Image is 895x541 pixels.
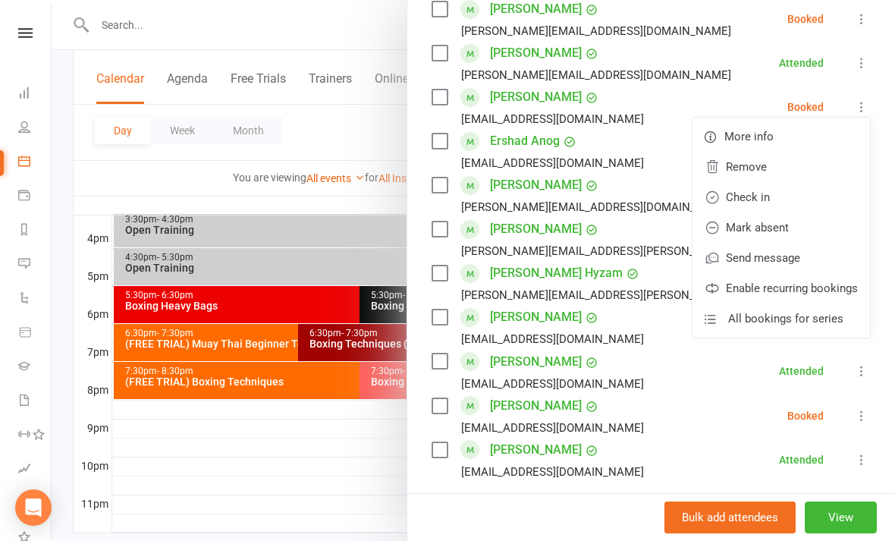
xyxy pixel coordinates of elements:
span: All bookings for series [728,310,843,328]
a: Reports [18,214,52,248]
div: [EMAIL_ADDRESS][DOMAIN_NAME] [461,374,644,394]
a: [PERSON_NAME] [490,173,582,197]
a: [PERSON_NAME] [490,438,582,462]
div: [PERSON_NAME][EMAIL_ADDRESS][PERSON_NAME][DOMAIN_NAME] [461,285,818,305]
a: [PERSON_NAME] [490,85,582,109]
a: Assessments [18,453,52,487]
a: More info [692,121,870,152]
a: [PERSON_NAME] Hyzam [490,261,623,285]
a: All bookings for series [692,304,870,334]
div: Attended [779,455,824,465]
a: Dashboard [18,77,52,112]
a: Send message [692,243,870,273]
a: People [18,112,52,146]
a: Enable recurring bookings [692,273,870,304]
a: [PERSON_NAME] [490,305,582,329]
div: [PERSON_NAME][EMAIL_ADDRESS][PERSON_NAME][DOMAIN_NAME] [461,241,818,261]
button: View [805,502,877,533]
div: [EMAIL_ADDRESS][DOMAIN_NAME] [461,109,644,129]
a: Product Sales [18,316,52,351]
a: [PERSON_NAME] [490,41,582,65]
a: Check in [692,182,870,212]
div: [EMAIL_ADDRESS][DOMAIN_NAME] [461,153,644,173]
div: [PERSON_NAME][EMAIL_ADDRESS][DOMAIN_NAME] [461,197,731,217]
div: Booked [787,410,824,421]
a: Payments [18,180,52,214]
a: Remove [692,152,870,182]
a: [PERSON_NAME] [490,394,582,418]
a: [PERSON_NAME] [490,350,582,374]
div: [PERSON_NAME][EMAIL_ADDRESS][DOMAIN_NAME] [461,21,731,41]
button: Bulk add attendees [664,502,796,533]
div: Open Intercom Messenger [15,489,52,526]
div: [EMAIL_ADDRESS][DOMAIN_NAME] [461,418,644,438]
div: Booked [787,14,824,24]
a: Mark absent [692,212,870,243]
span: More info [724,127,774,146]
a: Calendar [18,146,52,180]
a: Ershad Anog [490,129,560,153]
a: [PERSON_NAME] [490,217,582,241]
div: [EMAIL_ADDRESS][DOMAIN_NAME] [461,462,644,482]
div: Attended [779,366,824,376]
div: [EMAIL_ADDRESS][DOMAIN_NAME] [461,329,644,349]
div: Booked [787,102,824,112]
div: [PERSON_NAME][EMAIL_ADDRESS][DOMAIN_NAME] [461,65,731,85]
div: Attended [779,58,824,68]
